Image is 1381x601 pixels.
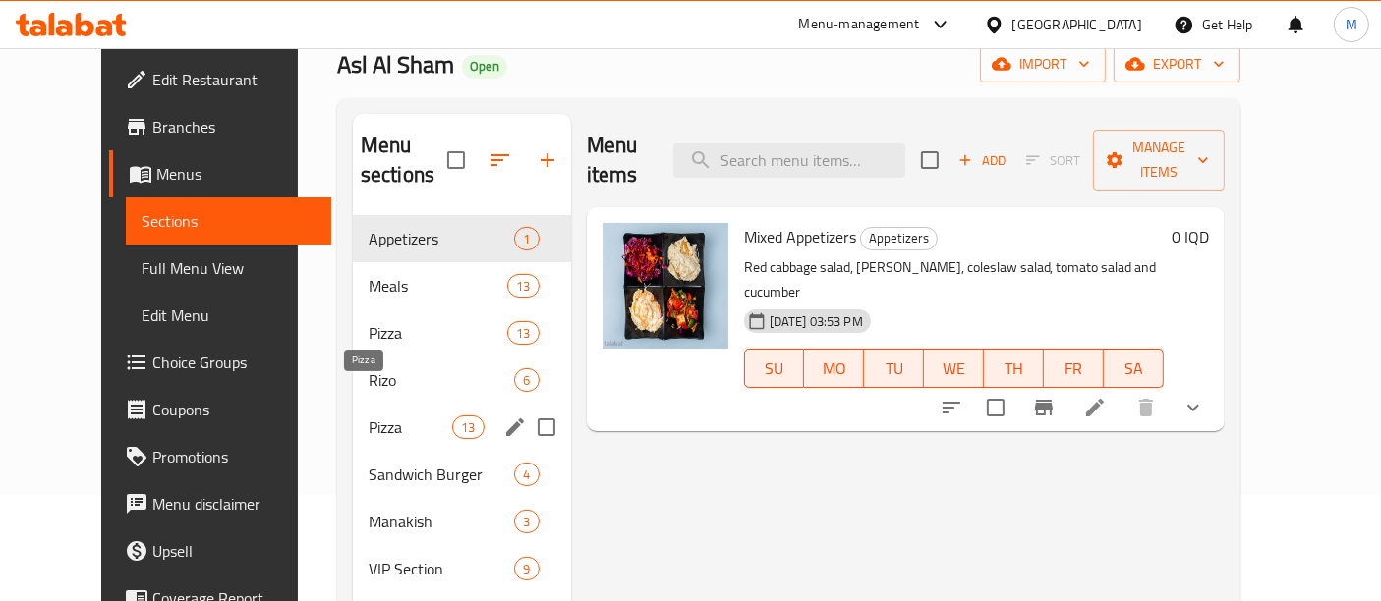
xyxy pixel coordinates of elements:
[508,324,538,343] span: 13
[980,46,1106,82] button: import
[353,451,571,498] div: Sandwich Burger4
[1012,14,1142,35] div: [GEOGRAPHIC_DATA]
[353,498,571,545] div: Manakish3
[152,115,316,138] span: Branches
[452,415,484,439] div: items
[515,560,538,578] span: 9
[462,58,507,75] span: Open
[369,227,515,250] span: Appetizers
[673,143,905,178] input: search
[744,349,805,388] button: SU
[1044,349,1104,388] button: FR
[152,351,316,374] span: Choice Groups
[109,150,332,197] a: Menus
[353,215,571,262] div: Appetizers1
[126,197,332,245] a: Sections
[515,371,538,390] span: 6
[1346,14,1357,35] span: M
[1109,136,1209,185] span: Manage items
[1114,46,1240,82] button: export
[369,463,515,486] span: Sandwich Burger
[353,309,571,356] div: Pizza13
[152,398,316,421] span: Coupons
[1104,349,1164,388] button: SA
[514,368,539,392] div: items
[152,492,316,516] span: Menu disclaimer
[507,321,539,345] div: items
[369,557,515,580] span: VIP Section
[126,245,332,292] a: Full Menu View
[477,137,524,184] span: Sort sections
[932,355,976,383] span: WE
[353,545,571,592] div: VIP Section9
[500,412,530,442] button: edit
[361,131,447,190] h2: Menu sections
[872,355,916,383] span: TU
[1013,145,1093,176] span: Select section first
[369,510,515,533] span: Manakish
[353,262,571,309] div: Meals13
[860,227,938,250] div: Appetizers
[353,356,571,404] div: Rizo6
[109,527,332,574] a: Upsell
[142,303,316,327] span: Edit Menu
[462,55,507,79] div: Open
[109,56,332,103] a: Edit Restaurant
[508,277,538,296] span: 13
[1170,384,1217,431] button: show more
[950,145,1013,176] button: Add
[799,13,920,36] div: Menu-management
[1129,52,1225,77] span: export
[514,510,539,533] div: items
[996,52,1090,77] span: import
[142,256,316,280] span: Full Menu View
[928,384,975,431] button: sort-choices
[587,131,650,190] h2: Menu items
[753,355,797,383] span: SU
[909,139,950,181] span: Select section
[369,321,507,345] span: Pizza
[975,387,1016,428] span: Select to update
[524,137,571,184] button: Add section
[369,368,515,392] span: Rizo
[514,227,539,250] div: items
[109,386,332,433] a: Coupons
[603,223,728,349] img: Mixed Appetizers
[1112,355,1156,383] span: SA
[1181,396,1205,419] svg: Show Choices
[369,415,452,439] span: Pizza
[515,230,538,248] span: 1
[515,465,538,484] span: 4
[514,557,539,580] div: items
[1020,384,1067,431] button: Branch-specific-item
[152,68,316,91] span: Edit Restaurant
[156,162,316,186] span: Menus
[744,222,856,251] span: Mixed Appetizers
[109,433,332,480] a: Promotions
[1122,384,1170,431] button: delete
[762,312,871,331] span: [DATE] 03:53 PM
[435,139,477,181] span: Select all sections
[337,42,454,86] span: Asl Al Sham
[955,149,1008,172] span: Add
[950,145,1013,176] span: Add item
[453,418,483,437] span: 13
[126,292,332,339] a: Edit Menu
[1052,355,1096,383] span: FR
[109,103,332,150] a: Branches
[109,339,332,386] a: Choice Groups
[142,209,316,233] span: Sections
[507,274,539,298] div: items
[152,445,316,468] span: Promotions
[812,355,856,383] span: MO
[369,274,507,298] span: Meals
[109,480,332,527] a: Menu disclaimer
[864,349,924,388] button: TU
[515,513,538,531] span: 3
